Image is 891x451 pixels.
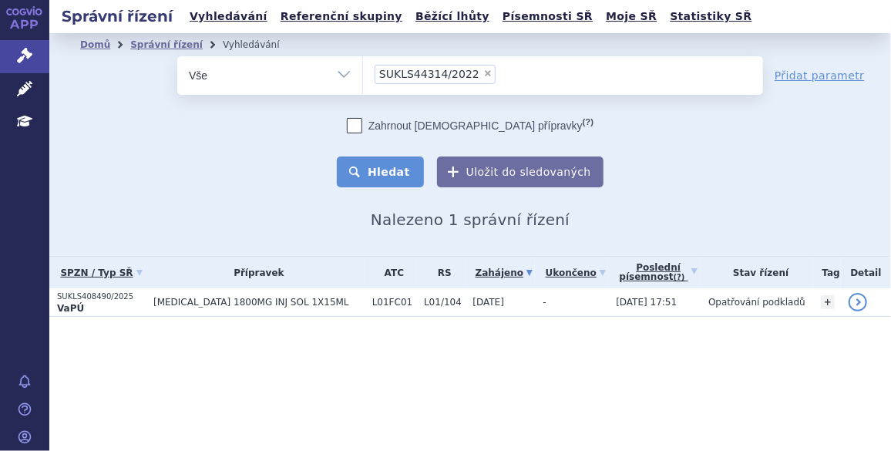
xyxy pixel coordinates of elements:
th: RS [416,257,465,288]
span: [MEDICAL_DATA] 1800MG INJ SOL 1X15ML [153,297,365,308]
th: Stav řízení [701,257,813,288]
a: Správní řízení [130,39,203,50]
a: Statistiky SŘ [665,6,756,27]
th: Přípravek [146,257,365,288]
span: × [483,69,493,78]
th: Detail [841,257,891,288]
a: Moje SŘ [601,6,661,27]
th: ATC [365,257,416,288]
a: Referenční skupiny [276,6,407,27]
abbr: (?) [583,117,593,127]
abbr: (?) [674,273,685,282]
input: SUKLS44314/2022 [500,64,509,83]
span: Nalezeno 1 správní řízení [371,210,570,229]
th: Tag [813,257,841,288]
a: Běžící lhůty [411,6,494,27]
strong: VaPÚ [57,303,84,314]
label: Zahrnout [DEMOGRAPHIC_DATA] přípravky [347,118,593,133]
span: [DATE] 17:51 [616,297,677,308]
a: Písemnosti SŘ [498,6,597,27]
a: SPZN / Typ SŘ [57,262,146,284]
a: Poslednípísemnost(?) [616,257,701,288]
li: Vyhledávání [223,33,300,56]
a: Vyhledávání [185,6,272,27]
button: Uložit do sledovaných [437,157,604,187]
span: Opatřování podkladů [708,297,805,308]
a: Zahájeno [473,262,536,284]
span: [DATE] [473,297,505,308]
button: Hledat [337,157,424,187]
span: SUKLS44314/2022 [379,69,479,79]
a: Přidat parametr [775,68,865,83]
h2: Správní řízení [49,5,185,27]
p: SUKLS408490/2025 [57,291,146,302]
span: - [543,297,546,308]
span: L01/104 [424,297,465,308]
a: Ukončeno [543,262,608,284]
a: + [821,295,835,309]
a: Domů [80,39,110,50]
span: L01FC01 [372,297,416,308]
a: detail [849,293,867,311]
